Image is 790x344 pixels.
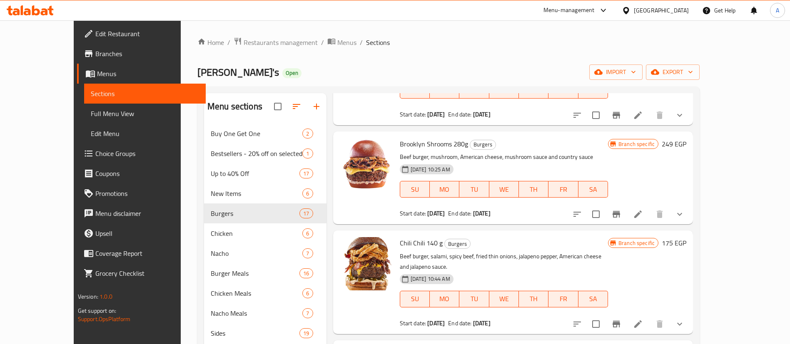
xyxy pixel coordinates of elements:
span: Branch specific [615,140,658,148]
button: Branch-specific-item [606,314,626,334]
div: Menu-management [543,5,595,15]
span: 6 [303,190,312,198]
a: Full Menu View [84,104,206,124]
span: New Items [211,188,302,198]
div: Burgers [444,239,471,249]
a: Grocery Checklist [77,263,206,283]
span: Burger Meals [211,268,299,278]
span: Brooklyn Shrooms 280g [400,138,468,150]
span: Full Menu View [91,109,199,119]
a: Menu disclaimer [77,203,206,223]
button: Add section [307,97,326,116]
h6: 175 EGP [662,237,686,249]
a: Restaurants management [234,37,318,48]
button: Branch-specific-item [606,105,626,125]
span: Edit Restaurant [95,29,199,39]
button: SU [400,291,430,307]
a: Menus [327,37,356,48]
button: show more [670,105,690,125]
div: Up to 40% Off17 [204,163,326,183]
span: Sort sections [287,97,307,116]
span: TU [463,293,486,305]
span: 6 [303,290,312,297]
button: sort-choices [567,314,587,334]
div: items [302,288,313,298]
a: Choice Groups [77,144,206,163]
span: MO [433,84,456,97]
span: Edit Menu [91,129,199,139]
span: 1 [303,150,312,158]
span: 2 [303,130,312,138]
button: TH [519,291,548,307]
span: Start date: [400,318,426,329]
a: Sections [84,84,206,104]
span: Chicken Meals [211,288,302,298]
div: items [299,208,313,218]
b: [DATE] [473,109,491,120]
span: [DATE] 10:25 AM [407,166,454,173]
span: Buy One Get One [211,129,302,139]
a: Edit menu item [633,319,643,329]
b: [DATE] [427,208,445,219]
span: WE [493,293,516,305]
span: SU [404,183,426,196]
button: TU [459,181,489,198]
span: import [596,67,636,77]
button: SA [578,291,608,307]
div: Burgers17 [204,203,326,223]
button: TH [519,181,548,198]
a: Promotions [77,183,206,203]
button: show more [670,204,690,224]
span: Menu disclaimer [95,208,199,218]
div: items [302,228,313,238]
span: Nacho Meals [211,308,302,318]
span: Grocery Checklist [95,268,199,278]
a: Edit menu item [633,209,643,219]
span: Get support on: [78,305,116,316]
div: Sides19 [204,323,326,343]
span: Menus [97,69,199,79]
button: delete [650,105,670,125]
button: delete [650,314,670,334]
div: Burger Meals16 [204,263,326,283]
div: items [302,308,313,318]
span: FR [552,183,575,196]
b: [DATE] [427,109,445,120]
span: FR [552,293,575,305]
div: Bestsellers - 20% off on selected items [211,148,302,158]
span: Select all sections [269,98,287,115]
span: Sides [211,328,299,338]
span: Nacho [211,248,302,258]
button: WE [489,291,519,307]
span: Open [282,69,302,77]
button: export [646,64,700,80]
span: 17 [300,170,312,178]
span: TH [522,293,545,305]
span: Select to update [587,315,605,333]
span: SA [582,84,605,97]
b: [DATE] [473,208,491,219]
span: A [776,6,779,15]
span: End date: [448,208,471,219]
img: Brooklyn Shrooms 280g [340,138,393,191]
span: Chili Chili 140 g [400,237,443,249]
span: Chicken [211,228,302,238]
a: Edit Restaurant [77,24,206,44]
a: Support.OpsPlatform [78,314,131,324]
span: 16 [300,270,312,277]
span: End date: [448,318,471,329]
span: End date: [448,109,471,120]
p: Beef burger, mushroom, American cheese, mushroom sauce and country sauce [400,152,608,162]
div: Chicken6 [204,223,326,243]
span: export [653,67,693,77]
li: / [360,37,363,47]
img: Chili Chili 140 g [340,237,393,290]
span: SA [582,183,605,196]
svg: Show Choices [675,319,685,329]
button: sort-choices [567,204,587,224]
button: WE [489,181,519,198]
span: WE [493,84,516,97]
